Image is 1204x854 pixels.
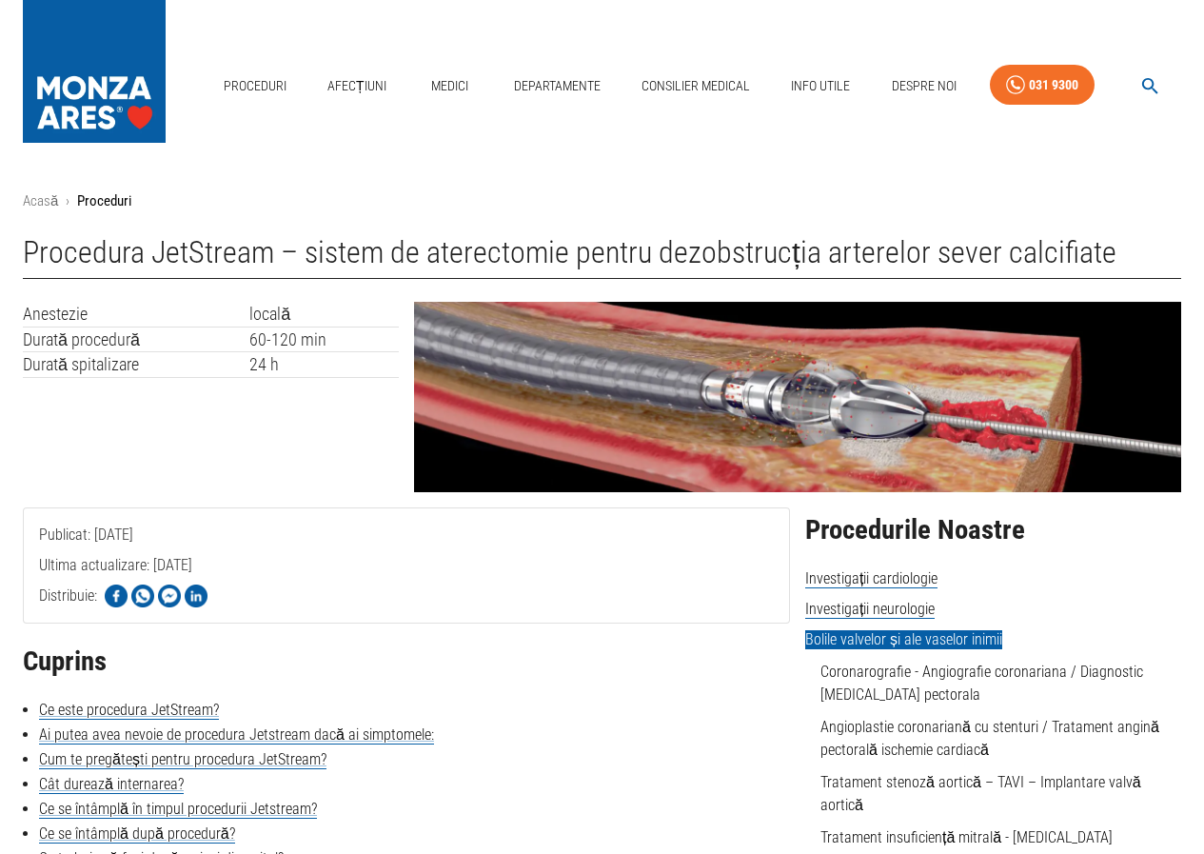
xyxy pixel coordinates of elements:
[39,775,184,794] a: Cât durează internarea?
[158,585,181,607] img: Share on Facebook Messenger
[783,67,858,106] a: Info Utile
[249,352,399,378] td: 24 h
[23,235,1181,279] h1: Procedura JetStream – sistem de aterectomie pentru dezobstrucția arterelor sever calcifiate
[39,526,133,620] span: Publicat: [DATE]
[1029,73,1078,97] div: 031 9300
[820,773,1141,814] a: Tratament stenoză aortică – TAVI – Implantare valvă aortică
[39,585,97,607] p: Distribuie:
[820,663,1143,704] a: Coronarografie - Angiografie coronariana / Diagnostic [MEDICAL_DATA] pectorala
[39,701,219,720] a: Ce este procedura JetStream?
[216,67,294,106] a: Proceduri
[39,824,235,844] a: Ce se întâmplă după procedură?
[185,585,207,607] img: Share on LinkedIn
[820,718,1159,759] a: Angioplastie coronariană cu stenturi / Tratament angină pectorală ischemie cardiacă
[420,67,481,106] a: Medici
[23,327,249,352] td: Durată procedură
[23,192,58,209] a: Acasă
[805,515,1181,546] h2: Procedurile Noastre
[23,302,249,327] td: Anestezie
[131,585,154,607] img: Share on WhatsApp
[884,67,964,106] a: Despre Noi
[39,556,192,650] span: Ultima actualizare: [DATE]
[805,600,935,619] span: Investigații neurologie
[506,67,608,106] a: Departamente
[990,65,1095,106] a: 031 9300
[320,67,394,106] a: Afecțiuni
[249,327,399,352] td: 60-120 min
[805,569,938,588] span: Investigații cardiologie
[634,67,758,106] a: Consilier Medical
[39,725,434,745] a: Ai putea avea nevoie de procedura Jetstream dacă ai simptomele:
[414,302,1181,492] img: Procedura JetStream – sistem de aterectomie pentru dezobstrucția arterelor sever calcifiate | MON...
[66,190,69,212] li: ›
[23,646,790,677] h2: Cuprins
[105,585,128,607] img: Share on Facebook
[39,800,317,819] a: Ce se întâmplă în timpul procedurii Jetstream?
[820,828,1113,846] a: Tratament insuficiență mitrală - [MEDICAL_DATA]
[77,190,131,212] p: Proceduri
[23,190,1181,212] nav: breadcrumb
[39,750,326,769] a: Cum te pregătești pentru procedura JetStream?
[23,352,249,378] td: Durată spitalizare
[249,302,399,327] td: locală
[805,630,1002,649] span: Bolile valvelor și ale vaselor inimii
